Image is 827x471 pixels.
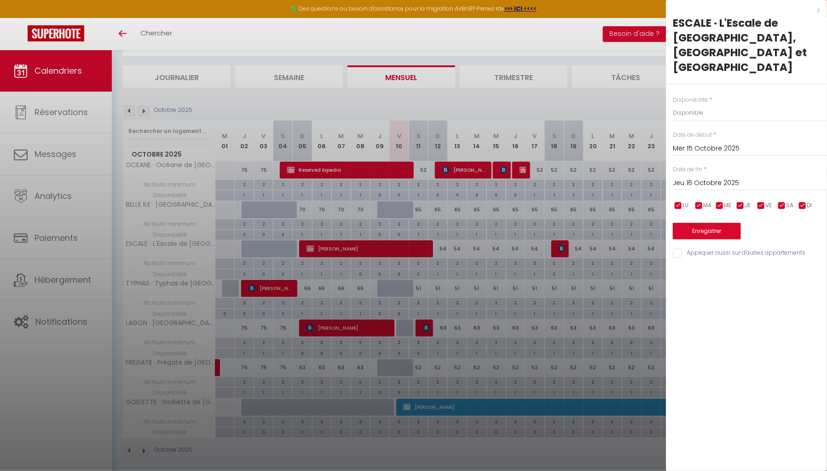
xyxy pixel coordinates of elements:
[766,201,772,210] span: VE
[745,201,751,210] span: JE
[704,201,712,210] span: MA
[787,201,794,210] span: SA
[673,96,708,105] label: Disponibilité
[673,16,820,75] div: ESCALE · L'Escale de [GEOGRAPHIC_DATA], [GEOGRAPHIC_DATA] et [GEOGRAPHIC_DATA]
[683,201,689,210] span: LU
[807,201,812,210] span: DI
[673,131,712,140] label: Date de début
[724,201,732,210] span: ME
[666,5,820,16] div: x
[673,165,702,174] label: Date de fin
[673,223,741,239] button: Enregistrer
